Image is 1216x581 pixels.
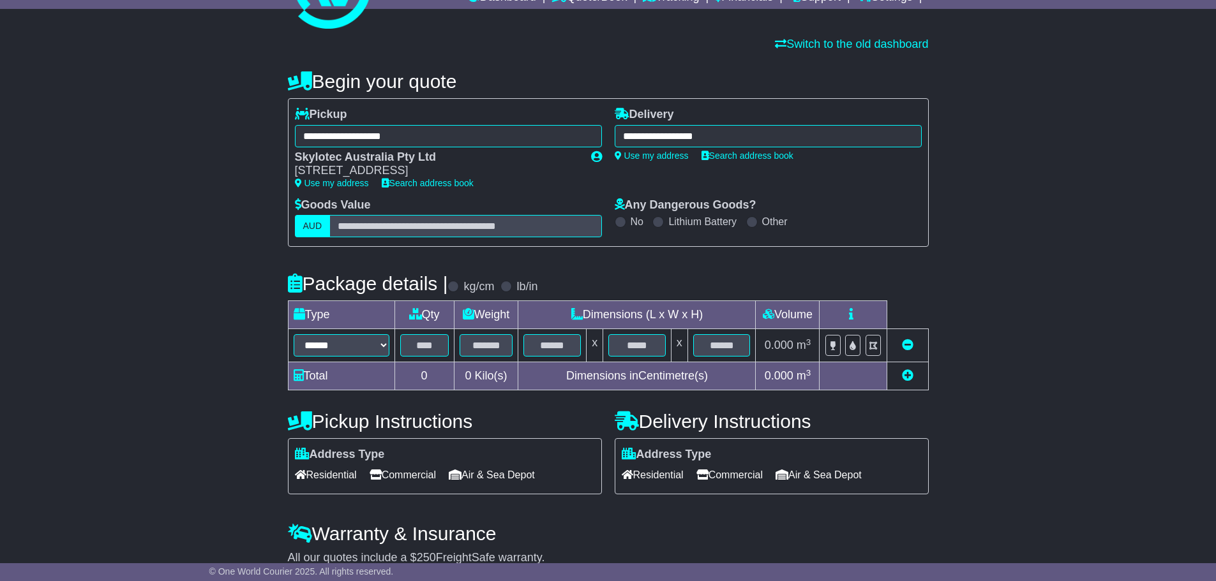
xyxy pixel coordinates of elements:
label: lb/in [516,280,537,294]
label: kg/cm [463,280,494,294]
span: m [797,369,811,382]
td: Weight [454,301,518,329]
label: Goods Value [295,198,371,212]
a: Add new item [902,369,913,382]
span: 0.000 [765,369,793,382]
h4: Warranty & Insurance [288,523,929,544]
span: 0.000 [765,339,793,351]
td: Kilo(s) [454,362,518,390]
a: Use my address [615,151,689,161]
sup: 3 [806,337,811,347]
h4: Delivery Instructions [615,411,929,432]
td: Dimensions in Centimetre(s) [518,362,756,390]
a: Use my address [295,178,369,188]
span: Residential [295,465,357,485]
span: Air & Sea Depot [449,465,535,485]
td: x [671,329,687,362]
span: Residential [622,465,684,485]
label: Other [762,216,788,228]
label: Lithium Battery [668,216,737,228]
td: Dimensions (L x W x H) [518,301,756,329]
h4: Pickup Instructions [288,411,602,432]
h4: Begin your quote [288,71,929,92]
label: Address Type [295,448,385,462]
label: Pickup [295,108,347,122]
a: Search address book [702,151,793,161]
div: [STREET_ADDRESS] [295,164,578,178]
span: 250 [417,551,436,564]
a: Switch to the old dashboard [775,38,928,50]
a: Search address book [382,178,474,188]
label: Address Type [622,448,712,462]
label: Any Dangerous Goods? [615,198,756,212]
div: All our quotes include a $ FreightSafe warranty. [288,551,929,565]
span: 0 [465,369,471,382]
a: Remove this item [902,339,913,351]
td: x [587,329,603,362]
span: Commercial [696,465,763,485]
td: Total [288,362,394,390]
td: Qty [394,301,454,329]
span: © One World Courier 2025. All rights reserved. [209,566,394,577]
td: 0 [394,362,454,390]
label: AUD [295,215,331,237]
span: m [797,339,811,351]
div: Skylotec Australia Pty Ltd [295,151,578,165]
label: Delivery [615,108,674,122]
span: Commercial [370,465,436,485]
td: Volume [756,301,820,329]
h4: Package details | [288,273,448,294]
label: No [631,216,643,228]
sup: 3 [806,368,811,378]
td: Type [288,301,394,329]
span: Air & Sea Depot [776,465,862,485]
